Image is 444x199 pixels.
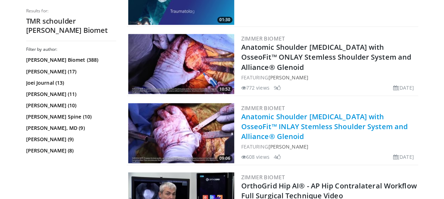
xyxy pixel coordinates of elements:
img: 68921608-6324-4888-87da-a4d0ad613160.300x170_q85_crop-smart_upscale.jpg [128,34,234,94]
div: FEATURING [241,73,417,81]
li: [DATE] [393,153,414,160]
a: [PERSON_NAME] (10) [26,102,114,109]
a: 09:06 [128,103,234,163]
a: [PERSON_NAME] (8) [26,147,114,154]
span: 09:06 [217,155,232,161]
a: [PERSON_NAME], MD (9) [26,124,114,131]
li: 608 views [241,153,270,160]
a: [PERSON_NAME] [268,74,308,80]
a: [PERSON_NAME] [268,143,308,150]
a: [PERSON_NAME] Spine (10) [26,113,114,120]
span: 01:30 [217,17,232,23]
img: 59d0d6d9-feca-4357-b9cd-4bad2cd35cb6.300x170_q85_crop-smart_upscale.jpg [128,103,234,163]
a: Joei Journal (13) [26,79,114,86]
li: [DATE] [393,84,414,91]
span: 10:52 [217,86,232,92]
a: Anatomic Shoulder [MEDICAL_DATA] with OsseoFit™ INLAY Stemless Shoulder System and Alliance® Glenoid [241,111,408,141]
li: 772 views [241,84,270,91]
a: Zimmer Biomet [241,35,285,42]
a: [PERSON_NAME] (9) [26,135,114,143]
h3: Filter by author: [26,47,116,52]
a: Zimmer Biomet [241,173,285,180]
p: Results for: [26,8,116,14]
div: FEATURING [241,143,417,150]
a: [PERSON_NAME] (17) [26,68,114,75]
a: 10:52 [128,34,234,94]
a: Anatomic Shoulder [MEDICAL_DATA] with OsseoFit™ ONLAY Stemless Shoulder System and Alliance® Glenoid [241,42,411,72]
h2: TMR schoulder [PERSON_NAME] Biomet [26,17,116,35]
li: 9 [274,84,281,91]
a: [PERSON_NAME] Biomet (388) [26,56,114,64]
a: Zimmer Biomet [241,104,285,111]
a: [PERSON_NAME] (11) [26,90,114,97]
li: 4 [274,153,281,160]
